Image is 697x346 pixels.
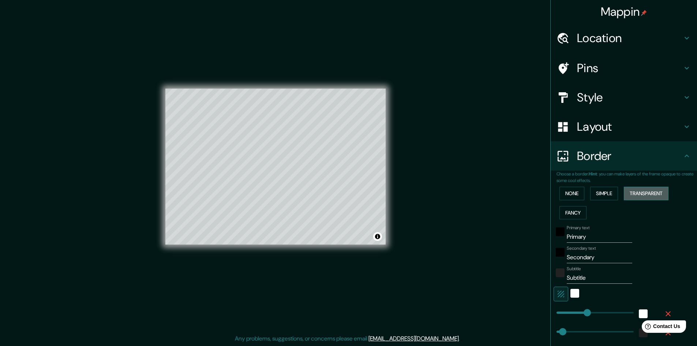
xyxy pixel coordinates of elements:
div: Style [551,83,697,112]
h4: Pins [577,61,682,75]
h4: Style [577,90,682,105]
label: Primary text [567,225,589,231]
div: . [460,334,461,343]
div: Pins [551,53,697,83]
h4: Location [577,31,682,45]
button: black [556,248,565,257]
button: Fancy [559,206,587,220]
b: Hint [589,171,597,177]
label: Secondary text [567,245,596,252]
button: white [639,309,648,318]
button: Toggle attribution [373,232,382,241]
button: Simple [590,187,618,200]
h4: Mappin [601,4,647,19]
label: Subtitle [567,266,581,272]
button: None [559,187,584,200]
h4: Border [577,149,682,163]
button: Transparent [624,187,668,200]
div: Border [551,141,697,171]
div: Layout [551,112,697,141]
iframe: Help widget launcher [632,317,689,338]
div: Location [551,23,697,53]
button: black [556,227,565,236]
img: pin-icon.png [641,10,647,16]
p: Any problems, suggestions, or concerns please email . [235,334,460,343]
a: [EMAIL_ADDRESS][DOMAIN_NAME] [368,335,459,342]
button: white [570,289,579,298]
div: . [461,334,462,343]
p: Choose a border. : you can make layers of the frame opaque to create some cool effects. [557,171,697,184]
button: color-222222 [556,268,565,277]
h4: Layout [577,119,682,134]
